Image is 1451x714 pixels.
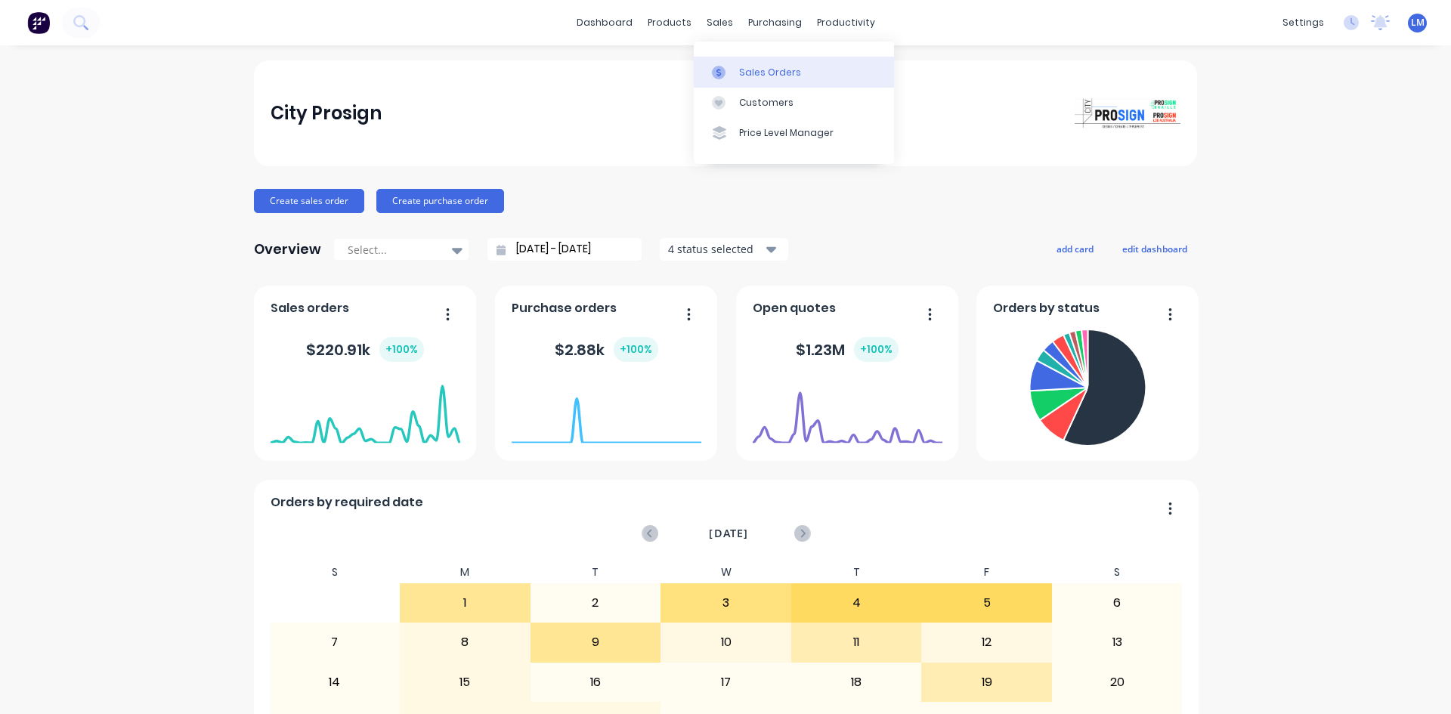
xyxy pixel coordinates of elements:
[306,337,424,362] div: $ 220.91k
[270,561,401,583] div: S
[1047,239,1103,258] button: add card
[792,584,921,622] div: 4
[1053,623,1182,661] div: 13
[401,584,530,622] div: 1
[531,584,661,622] div: 2
[1053,663,1182,701] div: 20
[709,525,748,542] span: [DATE]
[531,623,661,661] div: 9
[400,561,531,583] div: M
[569,11,640,34] a: dashboard
[809,11,883,34] div: productivity
[1411,16,1425,29] span: LM
[753,299,836,317] span: Open quotes
[271,98,382,128] div: City Prosign
[791,561,922,583] div: T
[271,663,400,701] div: 14
[854,337,899,362] div: + 100 %
[1075,98,1180,128] img: City Prosign
[531,663,661,701] div: 16
[376,189,504,213] button: Create purchase order
[271,623,400,661] div: 7
[254,189,364,213] button: Create sales order
[922,584,1051,622] div: 5
[271,299,349,317] span: Sales orders
[694,57,894,87] a: Sales Orders
[1053,584,1182,622] div: 6
[512,299,617,317] span: Purchase orders
[614,337,658,362] div: + 100 %
[1275,11,1332,34] div: settings
[254,234,321,264] div: Overview
[27,11,50,34] img: Factory
[739,66,801,79] div: Sales Orders
[531,561,661,583] div: T
[660,238,788,261] button: 4 status selected
[739,96,794,110] div: Customers
[661,663,790,701] div: 17
[640,11,699,34] div: products
[993,299,1100,317] span: Orders by status
[661,561,791,583] div: W
[661,584,790,622] div: 3
[694,88,894,118] a: Customers
[555,337,658,362] div: $ 2.88k
[796,337,899,362] div: $ 1.23M
[792,663,921,701] div: 18
[1052,561,1183,583] div: S
[661,623,790,661] div: 10
[379,337,424,362] div: + 100 %
[668,241,763,257] div: 4 status selected
[922,623,1051,661] div: 12
[401,663,530,701] div: 15
[792,623,921,661] div: 11
[741,11,809,34] div: purchasing
[699,11,741,34] div: sales
[739,126,834,140] div: Price Level Manager
[1112,239,1197,258] button: edit dashboard
[694,118,894,148] a: Price Level Manager
[401,623,530,661] div: 8
[921,561,1052,583] div: F
[922,663,1051,701] div: 19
